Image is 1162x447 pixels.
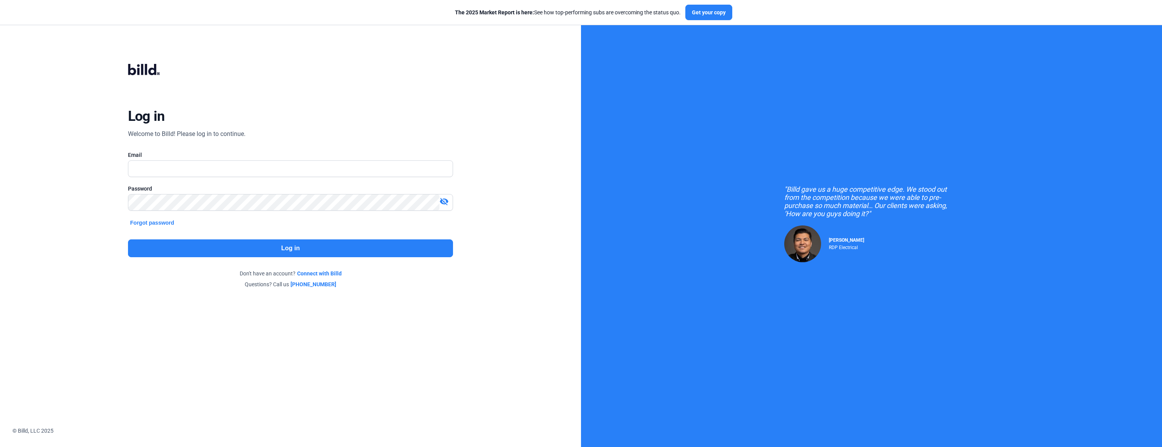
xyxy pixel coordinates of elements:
div: Welcome to Billd! Please log in to continue. [128,129,246,139]
img: Raul Pacheco [784,225,821,262]
a: Connect with Billd [297,270,342,277]
mat-icon: visibility_off [439,197,449,206]
div: Password [128,185,453,193]
div: Log in [128,108,165,125]
span: [PERSON_NAME] [829,237,864,243]
div: "Billd gave us a huge competitive edge. We stood out from the competition because we were able to... [784,185,959,218]
button: Log in [128,239,453,257]
div: Questions? Call us [128,280,453,288]
div: RDP Electrical [829,243,864,250]
div: See how top-performing subs are overcoming the status quo. [455,9,681,16]
button: Forgot password [128,218,177,227]
span: The 2025 Market Report is here: [455,9,534,15]
button: Get your copy [685,5,732,20]
div: Email [128,151,453,159]
a: [PHONE_NUMBER] [290,280,336,288]
div: Don't have an account? [128,270,453,277]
